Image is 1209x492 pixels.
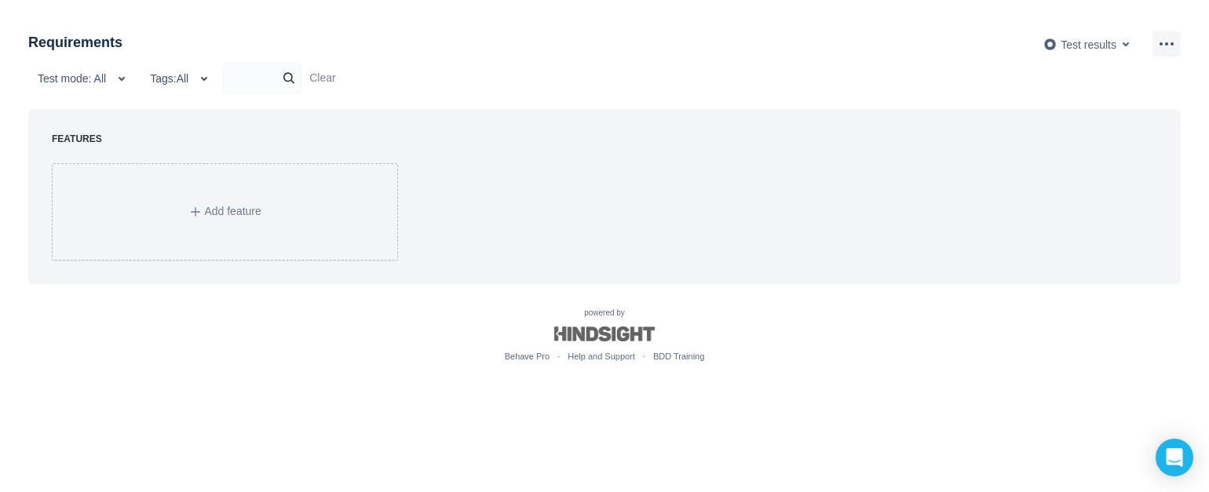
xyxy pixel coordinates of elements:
[505,352,550,361] a: Behave Pro
[141,66,223,91] button: Tags:All
[1043,38,1057,51] img: AgwABIgr006M16MAAAAASUVORK5CYII=
[1061,38,1116,50] span: Test results
[38,66,106,91] span: Test mode: All
[189,206,202,218] span: Add icon
[568,352,635,361] a: Help and Support
[309,71,335,84] a: Clear
[52,163,398,261] a: Add icon Add feature
[204,205,261,217] span: Add feature
[16,308,1193,364] div: powered by
[52,133,1145,146] div: FEATURES
[1156,439,1193,476] div: Open Intercom Messenger
[653,352,704,361] a: BDD Training
[1034,31,1145,56] button: Test results
[1157,35,1176,53] span: more
[28,66,141,91] button: Test mode: All
[150,66,188,91] span: Tags: All
[279,71,298,86] span: search icon
[28,31,122,53] h3: Requirements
